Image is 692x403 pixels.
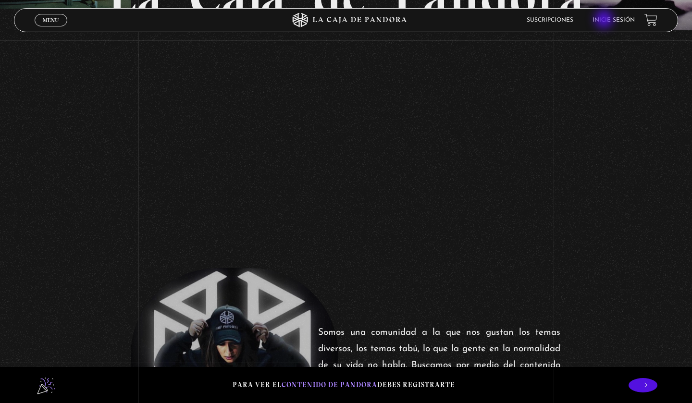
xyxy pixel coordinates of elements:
a: Inicie sesión [593,17,635,23]
span: Cerrar [40,25,62,32]
span: Menu [43,17,59,23]
p: Para ver el debes registrarte [233,379,455,391]
a: Suscripciones [527,17,573,23]
span: contenido de Pandora [282,380,377,389]
a: View your shopping cart [644,13,657,26]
